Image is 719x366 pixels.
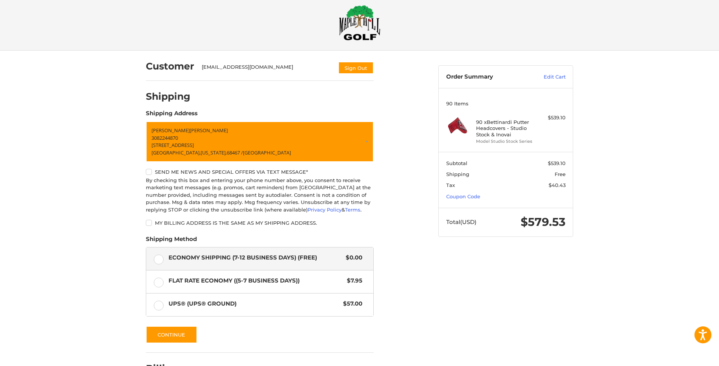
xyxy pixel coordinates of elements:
[146,60,194,72] h2: Customer
[308,207,342,213] a: Privacy Policy
[169,253,342,262] span: Economy Shipping (7-12 Business Days) (Free)
[190,127,228,134] span: [PERSON_NAME]
[146,220,374,226] label: My billing address is the same as my shipping address.
[446,171,469,177] span: Shipping
[146,169,374,175] label: Send me news and special offers via text message*
[446,193,480,199] a: Coupon Code
[152,149,201,156] span: [GEOGRAPHIC_DATA],
[146,177,374,214] div: By checking this box and entering your phone number above, you consent to receive marketing text ...
[343,276,362,285] span: $7.95
[146,235,197,247] legend: Shipping Method
[146,91,190,102] h2: Shipping
[152,142,194,148] span: [STREET_ADDRESS]
[146,109,198,121] legend: Shipping Address
[146,326,197,343] button: Continue
[152,127,190,134] span: [PERSON_NAME]
[227,149,243,156] span: 68467 /
[476,138,534,145] li: Model Studio Stock Series
[338,62,374,74] button: Sign Out
[446,218,476,225] span: Total (USD)
[476,119,534,137] h4: 90 x Bettinardi Putter Headcovers - Studio Stock & Inovai
[446,160,467,166] span: Subtotal
[201,149,227,156] span: [US_STATE],
[169,300,340,308] span: UPS® (UPS® Ground)
[548,160,566,166] span: $539.10
[527,73,566,81] a: Edit Cart
[169,276,343,285] span: Flat Rate Economy ((5-7 Business Days))
[243,149,291,156] span: [GEOGRAPHIC_DATA]
[555,171,566,177] span: Free
[345,207,360,213] a: Terms
[521,215,566,229] span: $579.53
[536,114,566,122] div: $539.10
[549,182,566,188] span: $40.43
[446,100,566,107] h3: 90 Items
[339,5,380,40] img: Maple Hill Golf
[339,300,362,308] span: $57.00
[202,63,331,74] div: [EMAIL_ADDRESS][DOMAIN_NAME]
[146,121,374,162] a: Enter or select a different address
[446,73,527,81] h3: Order Summary
[342,253,362,262] span: $0.00
[446,182,455,188] span: Tax
[152,134,178,141] span: 3082244870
